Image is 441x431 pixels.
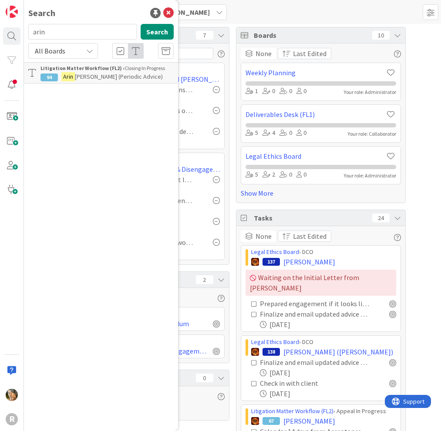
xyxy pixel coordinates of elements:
div: 7 [196,31,213,40]
a: Litigation Matter Workflow (FL2) ›Closing In Progress94Arin[PERSON_NAME] (Periodic Advice) [24,62,178,84]
span: Last Edited [293,48,327,59]
span: [PERSON_NAME] [283,257,335,267]
button: Last Edited [278,48,331,59]
div: 0 [296,128,306,138]
div: [DATE] [260,319,396,330]
div: Search [28,7,55,20]
div: Prepared engagement if it looks like we will be representing him in this matter. [260,298,370,309]
div: 5 [246,170,258,180]
div: 0 [263,87,275,96]
a: Legal Ethics Board [251,248,299,256]
div: R [6,413,18,425]
div: 137 [263,258,280,266]
span: None [256,231,272,241]
div: › DCO [251,247,396,257]
div: 0 [279,87,292,96]
div: Waiting on the Initial Letter from [PERSON_NAME] [246,270,396,296]
img: SB [6,389,18,401]
div: 0 [296,170,306,180]
div: › DCO [251,337,396,347]
input: Search for title... [28,24,137,40]
mark: Arin [61,72,75,81]
b: Litigation Matter Workflow (FL2) › [40,65,125,71]
span: [PERSON_NAME] [283,416,335,426]
div: 0 [196,374,213,382]
div: Your role: Administrator [344,88,396,96]
img: TR [251,348,259,356]
div: Your role: Collaborator [348,130,396,138]
div: 94 [40,74,58,81]
a: Show More [241,188,401,198]
button: Search [141,24,174,40]
div: 2 [263,170,275,180]
div: Finalize and email updated advice engagement letter [260,357,370,368]
div: 67 [263,417,280,425]
span: [PERSON_NAME] ([PERSON_NAME]) [283,347,393,357]
div: 0 [279,170,292,180]
span: Last Edited [293,231,327,241]
span: Tasks [254,213,368,223]
a: Deliverables Desk (FL1) [246,109,386,120]
div: Check in with client [260,378,350,388]
div: Closing In Progress [40,64,174,72]
a: Litigation Matter Workflow (FL2) [251,407,333,415]
div: 138 [263,348,280,356]
div: Your role: Administrator [344,172,396,180]
div: 1 [246,87,258,96]
img: TR [251,258,259,266]
div: 4 [263,128,275,138]
span: [PERSON_NAME] [157,7,210,17]
img: TR [251,417,259,425]
div: Finalize and email updated advice engagement letter [260,309,370,319]
span: None [256,48,272,59]
a: Legal Ethics Board [246,151,386,161]
button: Last Edited [278,231,331,242]
div: › Appeal In Progress [251,407,396,416]
a: Legal Ethics Board [251,338,299,346]
span: All Boards [35,47,65,55]
div: 0 [296,87,306,96]
span: Support [18,1,40,12]
div: 5 [246,128,258,138]
span: [PERSON_NAME] (Periodic Advice) [75,73,163,80]
img: Visit kanbanzone.com [6,6,18,18]
div: [DATE] [260,388,396,399]
a: Weekly Planning [246,67,386,78]
span: Boards [254,30,368,40]
div: 10 [372,31,390,40]
div: [DATE] [260,368,396,378]
div: 24 [372,214,390,222]
div: 0 [279,128,292,138]
div: 2 [196,275,213,284]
